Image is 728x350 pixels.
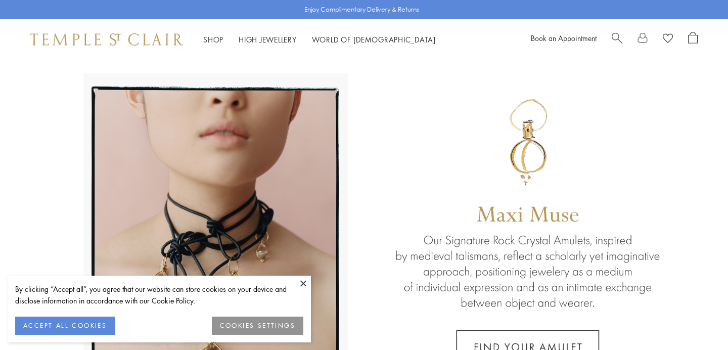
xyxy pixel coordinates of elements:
a: High JewelleryHigh Jewellery [239,34,297,45]
a: World of [DEMOGRAPHIC_DATA]World of [DEMOGRAPHIC_DATA] [312,34,436,45]
img: Temple St. Clair [30,33,183,46]
a: View Wishlist [663,32,673,47]
a: ShopShop [203,34,223,45]
div: By clicking “Accept all”, you agree that our website can store cookies on your device and disclos... [15,283,303,307]
nav: Main navigation [203,33,436,46]
p: Enjoy Complimentary Delivery & Returns [304,5,419,15]
a: Open Shopping Bag [688,32,698,47]
iframe: Gorgias live chat messenger [677,302,718,340]
button: ACCEPT ALL COOKIES [15,317,115,335]
a: Search [612,32,622,47]
a: Book an Appointment [531,33,597,43]
button: COOKIES SETTINGS [212,317,303,335]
